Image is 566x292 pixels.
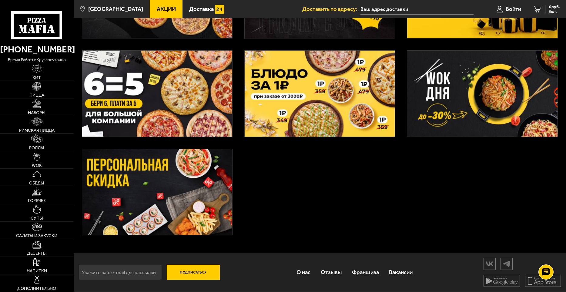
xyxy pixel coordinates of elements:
input: Ваш адрес доставки [360,4,474,15]
input: Укажите ваш e-mail для рассылки [79,265,162,280]
span: Роллы [29,146,44,150]
span: Акции [157,6,176,12]
span: 0 руб. [549,5,560,9]
span: WOK [32,163,42,168]
img: tg [501,258,512,269]
span: Напитки [27,269,47,273]
span: Хит [32,75,41,80]
img: vk [484,258,495,269]
span: Пицца [29,93,44,97]
span: 0 шт. [549,10,560,13]
img: 15daf4d41897b9f0e9f617042186c801.svg [215,5,224,14]
span: Римская пицца [19,128,55,132]
a: Франшиза [347,263,384,282]
span: Доставка [189,6,214,12]
a: Вакансии [384,263,418,282]
span: Горячее [28,198,46,203]
a: Отзывы [316,263,347,282]
span: [GEOGRAPHIC_DATA] [88,6,143,12]
span: Супы [31,216,43,220]
span: Десерты [27,251,47,255]
a: О нас [292,263,316,282]
span: Дополнительно [17,286,56,290]
span: Салаты и закуски [16,234,57,238]
span: Обеды [29,181,44,185]
button: Подписаться [167,265,220,280]
span: Войти [506,6,521,12]
span: Доставить по адресу: [302,6,360,12]
span: Наборы [28,111,45,115]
